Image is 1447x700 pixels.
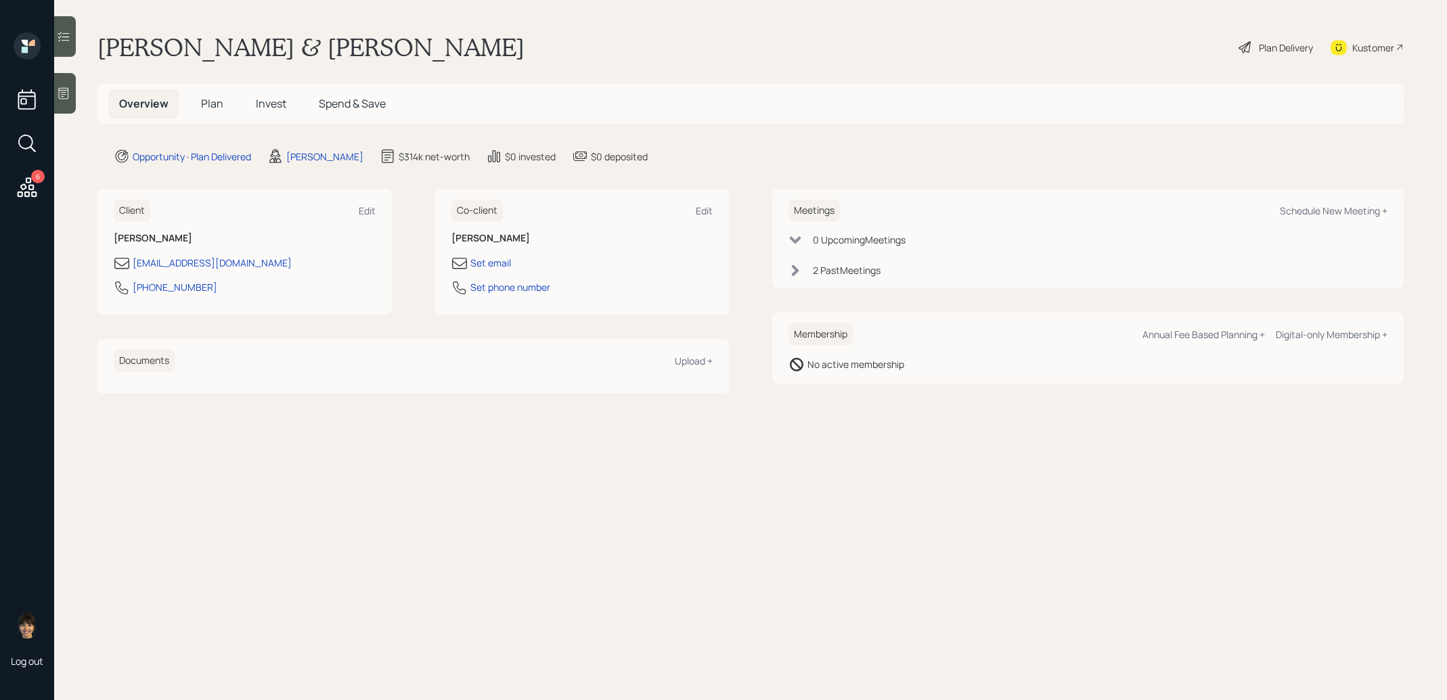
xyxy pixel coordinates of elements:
h1: [PERSON_NAME] & [PERSON_NAME] [97,32,525,62]
div: Edit [359,204,376,217]
h6: Co-client [451,200,503,222]
div: Log out [11,655,43,668]
div: 0 Upcoming Meeting s [813,233,906,247]
div: No active membership [807,357,904,371]
span: Invest [256,96,286,111]
div: Annual Fee Based Planning + [1142,328,1265,341]
div: Schedule New Meeting + [1280,204,1387,217]
div: Digital-only Membership + [1276,328,1387,341]
div: [PHONE_NUMBER] [133,280,217,294]
div: $314k net-worth [399,149,470,164]
div: Opportunity · Plan Delivered [133,149,251,164]
div: $0 deposited [591,149,648,164]
div: 2 Past Meeting s [813,263,881,277]
div: Kustomer [1352,41,1394,55]
h6: [PERSON_NAME] [451,233,713,244]
div: Upload + [675,354,713,367]
div: Edit [696,204,713,217]
h6: [PERSON_NAME] [114,233,376,244]
div: $0 invested [505,149,556,164]
img: treva-nostdahl-headshot.png [14,611,41,638]
h6: Client [114,200,150,222]
div: Set email [470,256,511,270]
h6: Membership [788,323,853,346]
span: Overview [119,96,169,111]
div: Plan Delivery [1259,41,1313,55]
div: Set phone number [470,280,550,294]
div: [EMAIL_ADDRESS][DOMAIN_NAME] [133,256,292,270]
div: [PERSON_NAME] [286,149,363,164]
span: Plan [201,96,223,111]
h6: Documents [114,350,175,372]
span: Spend & Save [319,96,386,111]
h6: Meetings [788,200,840,222]
div: 6 [31,170,45,183]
